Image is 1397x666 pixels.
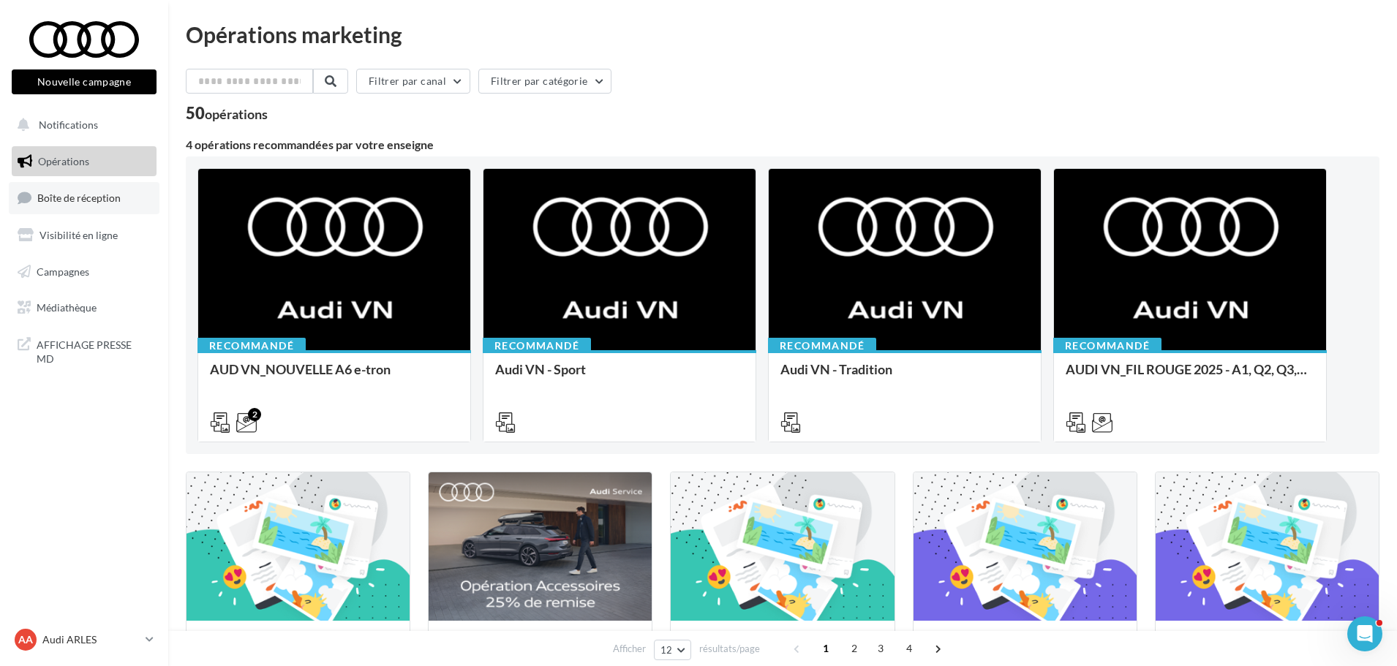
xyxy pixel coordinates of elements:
span: AFFICHAGE PRESSE MD [37,335,151,366]
div: opérations [205,107,268,121]
p: Audi ARLES [42,632,140,647]
a: Campagnes [9,257,159,287]
div: Recommandé [1053,338,1161,354]
div: Audi VN - Tradition [780,362,1029,391]
a: AFFICHAGE PRESSE MD [9,329,159,372]
span: Notifications [39,118,98,131]
span: Campagnes [37,265,89,277]
a: Médiathèque [9,292,159,323]
a: Visibilité en ligne [9,220,159,251]
div: Audi VN - Sport [495,362,744,391]
div: AUD VN_NOUVELLE A6 e-tron [210,362,459,391]
span: 12 [660,644,673,656]
div: Recommandé [768,338,876,354]
div: 4 opérations recommandées par votre enseigne [186,139,1379,151]
div: 50 [186,105,268,121]
a: Opérations [9,146,159,177]
span: 1 [814,637,837,660]
iframe: Intercom live chat [1347,616,1382,651]
a: AA Audi ARLES [12,626,157,654]
span: Médiathèque [37,301,97,314]
span: Boîte de réception [37,192,121,204]
span: Afficher [613,642,646,656]
span: 3 [869,637,892,660]
button: Filtrer par canal [356,69,470,94]
span: Opérations [38,155,89,167]
a: Boîte de réception [9,182,159,213]
span: résultats/page [699,642,760,656]
button: Nouvelle campagne [12,69,157,94]
button: Filtrer par catégorie [478,69,611,94]
div: Recommandé [197,338,306,354]
div: AUDI VN_FIL ROUGE 2025 - A1, Q2, Q3, Q5 et Q4 e-tron [1066,362,1314,391]
div: 2 [248,408,261,421]
span: 4 [897,637,921,660]
div: Recommandé [483,338,591,354]
span: AA [18,632,33,647]
span: Visibilité en ligne [39,229,118,241]
button: 12 [654,640,691,660]
span: 2 [843,637,866,660]
div: Opérations marketing [186,23,1379,45]
button: Notifications [9,110,154,140]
